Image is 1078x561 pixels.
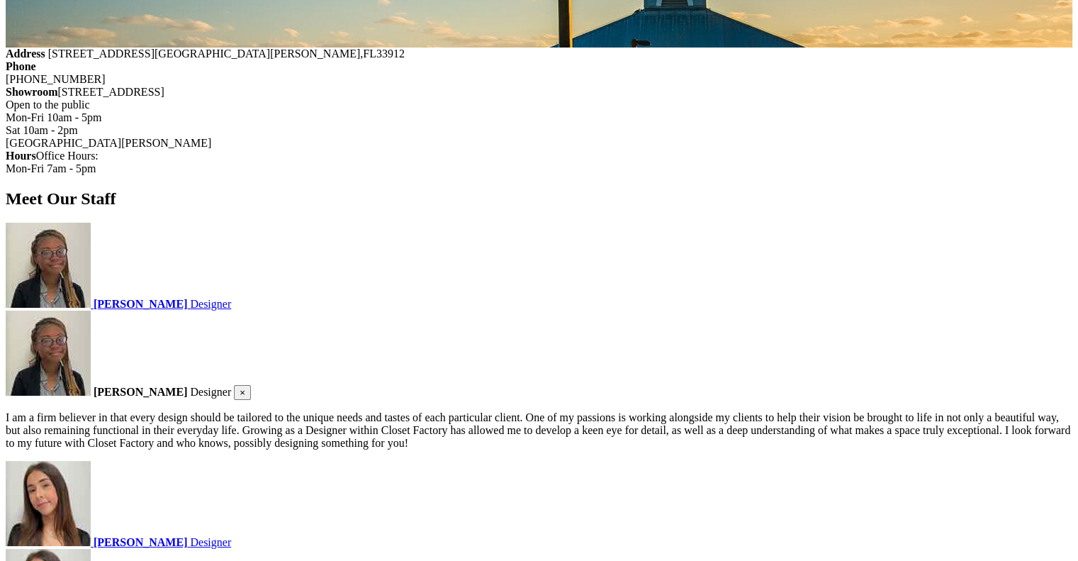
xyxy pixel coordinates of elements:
[155,48,360,60] span: [GEOGRAPHIC_DATA][PERSON_NAME]
[190,386,231,398] span: Designer
[6,150,36,162] strong: Hours
[6,150,1072,175] div: Office Hours: Mon-Fri 7am - 5pm
[6,86,58,98] strong: Showroom
[6,461,1072,549] a: closet factory employee Gabrielle Louvat [PERSON_NAME] Designer
[6,223,91,308] img: closet factory employee Sharlize Lozier
[376,48,405,60] span: 33912
[48,48,155,60] span: [STREET_ADDRESS]
[6,411,1072,450] p: I am a firm believer in that every design should be tailored to the unique needs and tastes of ea...
[6,461,91,546] img: closet factory employee Gabrielle Louvat
[6,311,91,396] img: closet factory employee Sharlize Lozier
[6,48,1072,60] div: ,
[6,223,1072,311] a: closet factory employee Sharlize Lozier [PERSON_NAME] Designer
[6,48,45,60] strong: Address
[234,385,251,400] button: Close
[190,536,231,548] span: Designer
[190,298,231,310] span: Designer
[6,73,1072,86] div: [PHONE_NUMBER]
[94,386,187,398] strong: [PERSON_NAME]
[6,60,36,72] strong: Phone
[363,48,376,60] span: FL
[94,536,187,548] strong: [PERSON_NAME]
[94,298,187,310] strong: [PERSON_NAME]
[6,86,1072,150] div: [STREET_ADDRESS] Open to the public Mon-Fri 10am - 5pm Sat 10am - 2pm [GEOGRAPHIC_DATA][PERSON_NAME]
[240,387,245,398] span: ×
[6,189,1072,209] h2: Meet Our Staff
